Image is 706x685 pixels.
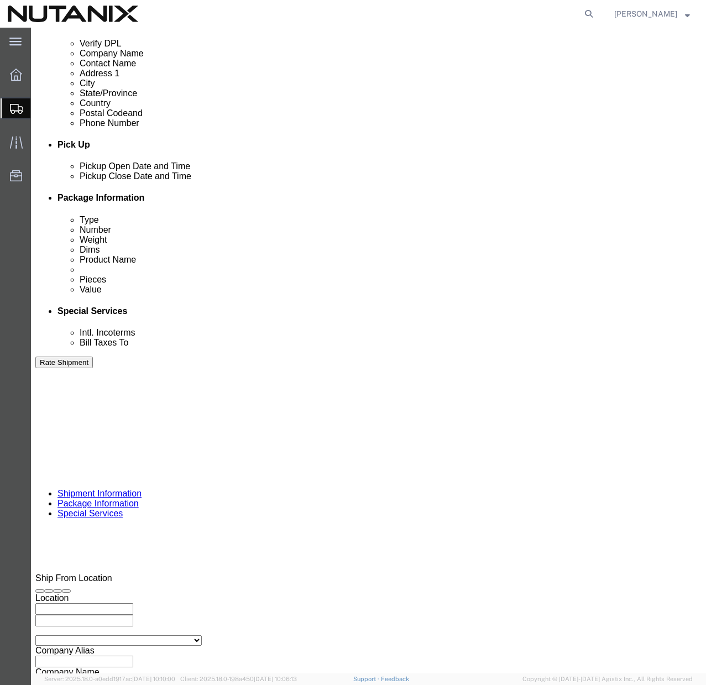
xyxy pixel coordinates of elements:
a: Feedback [381,676,409,682]
span: Copyright © [DATE]-[DATE] Agistix Inc., All Rights Reserved [522,674,693,684]
iframe: FS Legacy Container [31,28,706,673]
span: [DATE] 10:10:00 [132,676,175,682]
img: logo [8,6,138,22]
button: [PERSON_NAME] [614,7,691,20]
span: [DATE] 10:06:13 [254,676,297,682]
span: Joseph Walden [614,8,677,20]
span: Client: 2025.18.0-198a450 [180,676,297,682]
span: Server: 2025.18.0-a0edd1917ac [44,676,175,682]
a: Support [353,676,381,682]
